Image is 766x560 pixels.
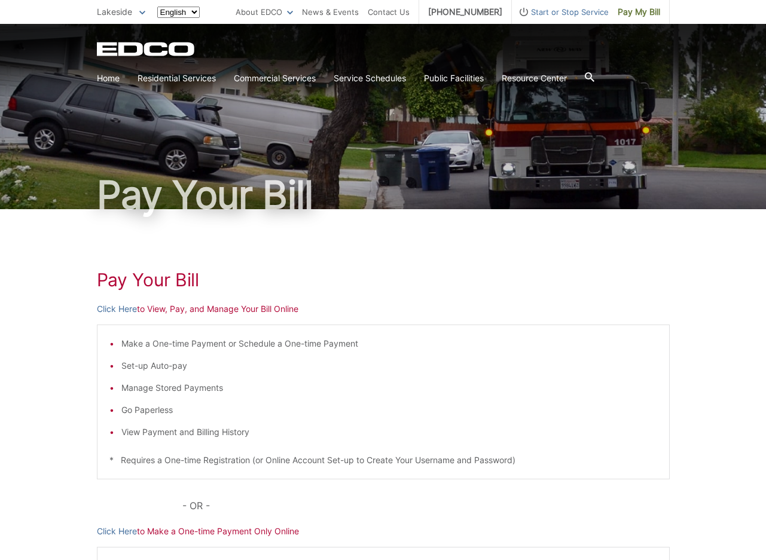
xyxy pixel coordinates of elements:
[97,42,196,56] a: EDCD logo. Return to the homepage.
[368,5,410,19] a: Contact Us
[424,72,484,85] a: Public Facilities
[97,176,670,214] h1: Pay Your Bill
[502,72,567,85] a: Resource Center
[302,5,359,19] a: News & Events
[157,7,200,18] select: Select a language
[97,7,132,17] span: Lakeside
[121,403,657,417] li: Go Paperless
[121,381,657,394] li: Manage Stored Payments
[109,454,657,467] p: * Requires a One-time Registration (or Online Account Set-up to Create Your Username and Password)
[97,302,137,316] a: Click Here
[97,269,670,290] h1: Pay Your Bill
[121,426,657,439] li: View Payment and Billing History
[97,302,670,316] p: to View, Pay, and Manage Your Bill Online
[97,72,120,85] a: Home
[121,359,657,372] li: Set-up Auto-pay
[97,525,137,538] a: Click Here
[182,497,669,514] p: - OR -
[138,72,216,85] a: Residential Services
[97,525,670,538] p: to Make a One-time Payment Only Online
[234,72,316,85] a: Commercial Services
[334,72,406,85] a: Service Schedules
[236,5,293,19] a: About EDCO
[618,5,660,19] span: Pay My Bill
[121,337,657,350] li: Make a One-time Payment or Schedule a One-time Payment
